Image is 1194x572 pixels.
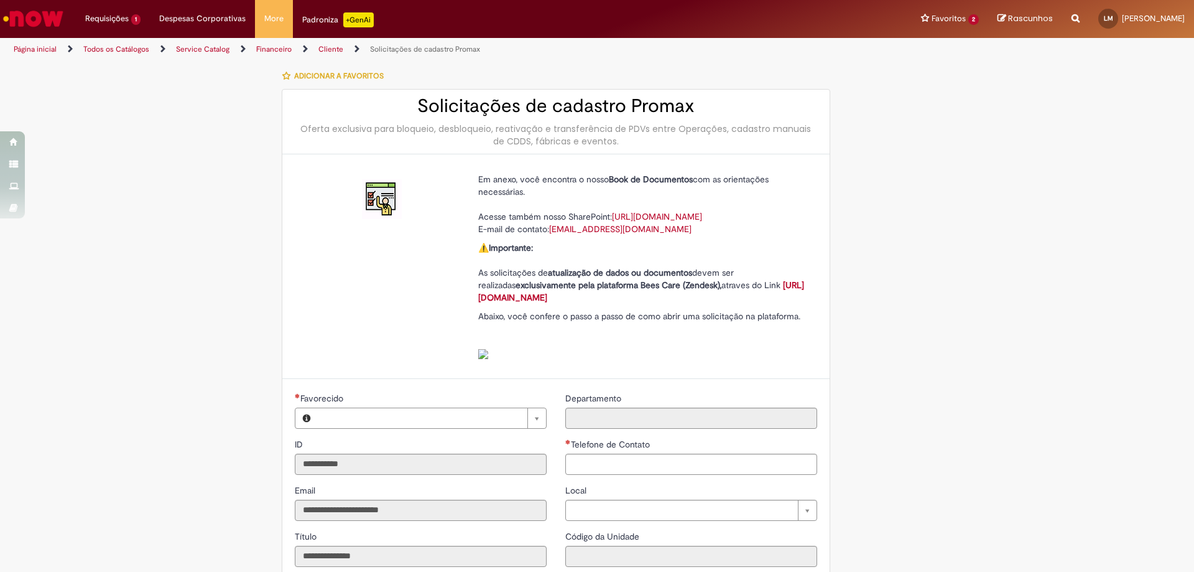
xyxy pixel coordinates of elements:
h2: Solicitações de cadastro Promax [295,96,817,116]
label: Somente leitura - ID [295,438,305,451]
a: Financeiro [256,44,292,54]
a: [URL][DOMAIN_NAME] [478,279,804,303]
span: Requisições [85,12,129,25]
a: Limpar campo Local [565,500,817,521]
span: Somente leitura - Título [295,531,319,542]
a: Limpar campo Favorecido [318,408,546,428]
a: [URL][DOMAIN_NAME] [612,211,702,222]
a: Todos os Catálogos [83,44,149,54]
ul: Trilhas de página [9,38,787,61]
span: [PERSON_NAME] [1122,13,1185,24]
a: [EMAIL_ADDRESS][DOMAIN_NAME] [549,223,692,235]
a: Cliente [318,44,343,54]
input: Código da Unidade [565,546,817,567]
span: More [264,12,284,25]
span: Somente leitura - Código da Unidade [565,531,642,542]
strong: Book de Documentos [609,174,693,185]
label: Somente leitura - Email [295,484,318,497]
strong: Importante: [489,242,533,253]
span: Adicionar a Favoritos [294,71,384,81]
button: Adicionar a Favoritos [282,63,391,89]
span: Necessários [565,439,571,444]
div: Padroniza [302,12,374,27]
span: Necessários - Favorecido [300,393,346,404]
a: Service Catalog [176,44,229,54]
span: LM [1104,14,1113,22]
img: sys_attachment.do [478,349,488,359]
strong: atualização de dados ou documentos [548,267,692,278]
span: Somente leitura - Departamento [565,393,624,404]
p: Em anexo, você encontra o nosso com as orientações necessárias. Acesse também nosso SharePoint: E... [478,173,808,235]
button: Favorecido, Visualizar este registro [295,408,318,428]
a: Página inicial [14,44,57,54]
strong: exclusivamente pela plataforma Bees Care (Zendesk), [516,279,721,291]
span: Despesas Corporativas [159,12,246,25]
label: Somente leitura - Código da Unidade [565,530,642,543]
span: Somente leitura - Email [295,485,318,496]
span: Local [565,485,589,496]
div: Oferta exclusiva para bloqueio, desbloqueio, reativação e transferência de PDVs entre Operações, ... [295,123,817,148]
img: Solicitações de cadastro Promax [362,179,402,219]
p: +GenAi [343,12,374,27]
span: Rascunhos [1008,12,1053,24]
input: ID [295,454,547,475]
a: Solicitações de cadastro Promax [370,44,480,54]
span: 2 [968,14,979,25]
span: Telefone de Contato [571,439,652,450]
span: Somente leitura - ID [295,439,305,450]
label: Somente leitura - Título [295,530,319,543]
p: ⚠️ As solicitações de devem ser realizadas atraves do Link [478,241,808,304]
span: 1 [131,14,141,25]
p: Abaixo, você confere o passo a passo de como abrir uma solicitação na plataforma. [478,310,808,360]
a: Rascunhos [997,13,1053,25]
span: Necessários [295,393,300,398]
img: ServiceNow [1,6,65,31]
input: Departamento [565,408,817,429]
input: Telefone de Contato [565,454,817,475]
span: Favoritos [932,12,966,25]
label: Somente leitura - Departamento [565,392,624,405]
input: Título [295,546,547,567]
input: Email [295,500,547,521]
